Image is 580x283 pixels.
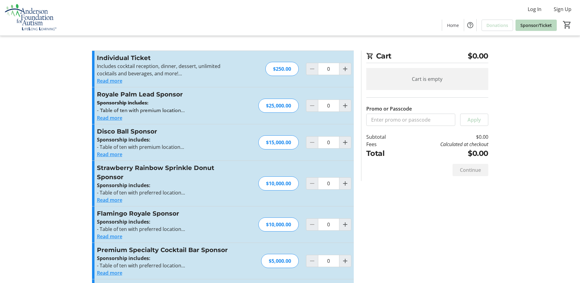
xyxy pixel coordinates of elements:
[442,20,464,31] a: Home
[97,127,231,136] h3: Disco Ball Sponsor
[97,269,122,277] button: Read more
[97,90,231,99] h3: Royale Palm Lead Sponsor
[549,4,576,14] button: Sign Up
[258,176,299,191] div: $10,000.00
[97,245,231,255] h3: Premium Specialty Cocktail Bar Sponsor
[486,22,508,28] span: Donations
[97,182,150,189] strong: Sponsorship includes:
[97,262,231,269] p: - Table of ten with preferred location
[339,178,351,189] button: Increment by one
[258,99,299,113] div: $25,000.00
[562,19,573,30] button: Cart
[318,177,339,190] input: Strawberry Rainbow Sprinkle Donut Sponsor Quantity
[520,22,552,28] span: Sponsor/Ticket
[339,100,351,111] button: Increment by one
[97,107,185,114] span: - Table of ten with premium location
[523,4,546,14] button: Log In
[366,68,488,90] div: Cart is empty
[97,209,231,218] h3: Flamingo Royale Sponsor
[97,218,150,225] strong: Sponsorship includes:
[258,135,299,149] div: $15,000.00
[97,233,122,240] button: Read more
[318,218,339,231] input: Flamingo Royale Sponsor Quantity
[97,196,122,204] button: Read more
[554,6,571,13] span: Sign Up
[318,63,339,75] input: Individual Ticket Quantity
[460,114,488,126] button: Apply
[515,20,557,31] a: Sponsor/Ticket
[339,63,351,75] button: Increment by one
[97,225,231,233] p: - Table of ten with preferred location
[261,254,299,268] div: $5,000.00
[318,255,339,267] input: Premium Specialty Cocktail Bar Sponsor Quantity
[366,141,402,148] td: Fees
[366,148,402,159] td: Total
[468,51,488,62] span: $0.00
[318,136,339,149] input: Disco Ball Sponsor Quantity
[318,100,339,112] input: Royale Palm Lead Sponsor Quantity
[4,2,58,33] img: Anderson Foundation for Autism 's Logo
[97,163,231,182] h3: Strawberry Rainbow Sprinkle Donut Sponsor
[464,19,476,31] button: Help
[401,141,488,148] td: Calculated at checkout
[97,151,122,158] button: Read more
[97,136,150,143] strong: Sponsorship includes:
[97,77,122,85] button: Read more
[366,105,412,112] label: Promo or Passcode
[366,133,402,141] td: Subtotal
[258,217,299,232] div: $10,000.00
[97,100,148,106] strong: Sponsorship includes:
[467,116,481,123] span: Apply
[339,255,351,267] button: Increment by one
[97,143,231,151] p: - Table of ten with premium location
[401,133,488,141] td: $0.00
[97,114,122,122] button: Read more
[366,51,488,63] h2: Cart
[339,137,351,148] button: Increment by one
[401,148,488,159] td: $0.00
[528,6,541,13] span: Log In
[366,114,455,126] input: Enter promo or passcode
[265,62,299,76] div: $250.00
[482,20,513,31] a: Donations
[97,62,231,77] p: Includes cocktail reception, dinner, dessert, unlimited cocktails and beverages, and more!
[97,53,231,62] h3: Individual Ticket
[97,189,231,196] p: - Table of ten with preferred location
[447,22,459,28] span: Home
[97,255,150,262] strong: Sponsorship includes:
[339,219,351,230] button: Increment by one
